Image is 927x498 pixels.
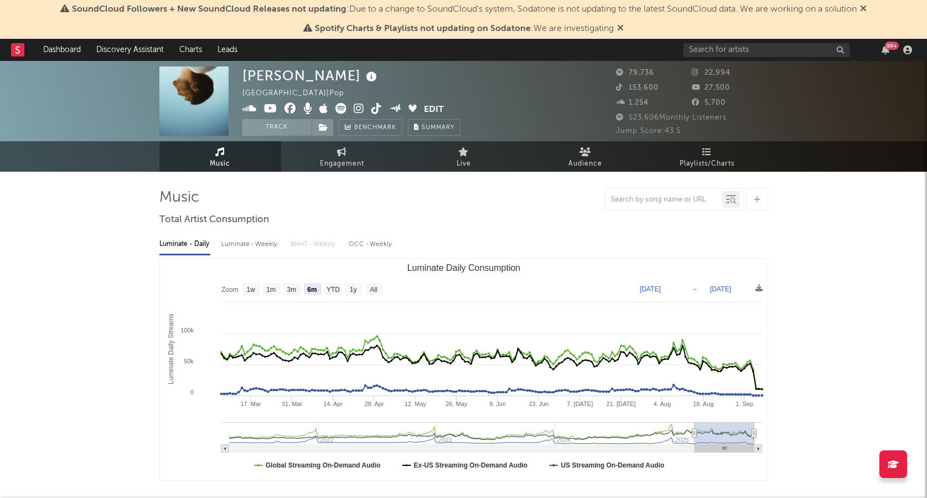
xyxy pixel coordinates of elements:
[606,401,635,407] text: 21. [DATE]
[160,259,768,480] svg: Luminate Daily Consumption
[616,127,681,135] span: Jump Score: 43.5
[692,99,726,106] span: 5,700
[354,121,396,135] span: Benchmark
[561,461,664,469] text: US Streaming On-Demand Audio
[567,401,593,407] text: 7. [DATE]
[184,358,194,364] text: 50k
[616,114,727,121] span: 523,606 Monthly Listeners
[72,5,346,14] span: SoundCloud Followers + New SoundCloud Releases not updating
[691,285,698,293] text: →
[710,285,731,293] text: [DATE]
[266,461,381,469] text: Global Streaming On-Demand Audio
[457,157,471,171] span: Live
[404,401,426,407] text: 12. May
[281,401,302,407] text: 31. Mar
[736,401,753,407] text: 1. Sep
[172,39,210,61] a: Charts
[266,286,276,294] text: 1m
[525,141,646,172] a: Audience
[320,157,364,171] span: Engagement
[489,401,506,407] text: 9. Jun
[240,401,261,407] text: 17. Mar
[242,66,380,85] div: [PERSON_NAME]
[159,141,281,172] a: Music
[370,286,377,294] text: All
[210,39,245,61] a: Leads
[180,327,194,333] text: 100k
[692,84,730,91] span: 27,500
[221,235,279,254] div: Luminate - Weekly
[326,286,339,294] text: YTD
[407,263,520,273] text: Luminate Daily Consumption
[339,119,402,136] a: Benchmark
[616,84,659,91] span: 153,600
[680,157,734,171] span: Playlists/Charts
[287,286,296,294] text: 3m
[72,5,857,14] span: : Due to a change to SoundCloud's system, Sodatone is not updating to the latest SoundCloud data....
[568,157,602,171] span: Audience
[616,69,654,76] span: 79,736
[693,401,713,407] text: 18. Aug
[349,235,393,254] div: OCC - Weekly
[529,401,548,407] text: 23. Jun
[617,24,624,33] span: Dismiss
[692,69,731,76] span: 22,994
[315,24,614,33] span: : We are investigating
[403,141,525,172] a: Live
[315,24,531,33] span: Spotify Charts & Playlists not updating on Sodatone
[167,314,174,384] text: Luminate Daily Streams
[89,39,172,61] a: Discovery Assistant
[424,103,444,117] button: Edit
[683,43,850,57] input: Search for artists
[159,235,210,254] div: Luminate - Daily
[35,39,89,61] a: Dashboard
[210,157,230,171] span: Music
[242,119,312,136] button: Track
[640,285,661,293] text: [DATE]
[307,286,317,294] text: 6m
[281,141,403,172] a: Engagement
[653,401,670,407] text: 4. Aug
[616,99,649,106] span: 1,254
[190,389,193,396] text: 0
[246,286,255,294] text: 1w
[350,286,357,294] text: 1y
[242,87,357,100] div: [GEOGRAPHIC_DATA] | Pop
[413,461,527,469] text: Ex-US Streaming On-Demand Audio
[422,125,454,131] span: Summary
[446,401,468,407] text: 26. May
[159,213,269,227] span: Total Artist Consumption
[408,119,460,136] button: Summary
[860,5,867,14] span: Dismiss
[364,401,384,407] text: 28. Apr
[221,286,239,294] text: Zoom
[646,141,768,172] a: Playlists/Charts
[323,401,343,407] text: 14. Apr
[605,196,722,204] input: Search by song name or URL
[885,42,899,50] div: 99 +
[882,45,889,54] button: 99+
